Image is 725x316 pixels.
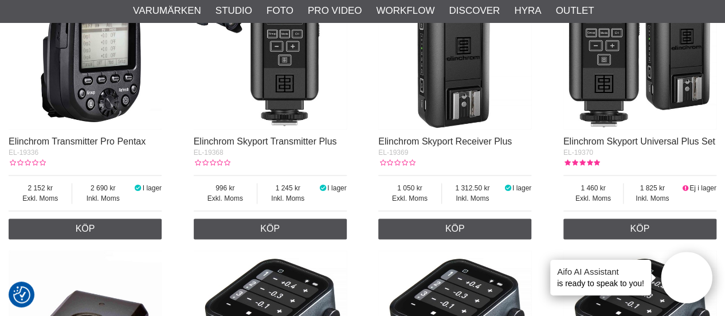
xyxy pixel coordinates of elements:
div: Kundbetyg: 0 [9,158,45,168]
button: Samtyckesinställningar [13,284,30,305]
span: I lager [143,184,162,192]
span: EL-19369 [378,149,408,157]
i: I lager [134,184,143,192]
span: 2 690 [72,183,133,193]
a: Workflow [376,3,434,18]
span: EL-19370 [563,149,593,157]
span: Ej i lager [689,184,716,192]
a: Elinchrom Skyport Universal Plus Set [563,136,715,146]
img: Revisit consent button [13,286,30,303]
span: Inkl. Moms [257,193,318,204]
span: 1 050 [378,183,441,193]
a: Pro Video [308,3,362,18]
span: I lager [327,184,346,192]
a: Varumärken [133,3,201,18]
a: Foto [267,3,293,18]
span: I lager [512,184,531,192]
a: Elinchrom Transmitter Pro Pentax [9,136,146,146]
span: Exkl. Moms [9,193,72,204]
i: I lager [503,184,512,192]
a: Discover [449,3,500,18]
span: EL-19336 [9,149,38,157]
span: 1 825 [624,183,681,193]
span: Inkl. Moms [72,193,133,204]
span: Inkl. Moms [624,193,681,204]
div: Kundbetyg: 0 [378,158,415,168]
h4: Aifo AI Assistant [557,266,644,278]
span: Exkl. Moms [194,193,257,204]
span: Exkl. Moms [378,193,441,204]
a: Köp [194,219,347,239]
a: Hyra [514,3,541,18]
a: Köp [563,219,716,239]
a: Köp [9,219,162,239]
span: 1 312.50 [442,183,503,193]
a: Köp [378,219,531,239]
span: Exkl. Moms [563,193,623,204]
div: Kundbetyg: 0 [194,158,230,168]
i: I lager [318,184,327,192]
span: EL-19368 [194,149,224,157]
div: is ready to speak to you! [550,260,651,295]
a: Elinchrom Skyport Transmitter Plus [194,136,337,146]
span: 2 152 [9,183,72,193]
a: Outlet [555,3,594,18]
span: 1 245 [257,183,318,193]
span: 1 460 [563,183,623,193]
a: Studio [215,3,252,18]
div: Kundbetyg: 5.00 [563,158,600,168]
a: Elinchrom Skyport Receiver Plus [378,136,512,146]
i: Ej i lager [681,184,689,192]
span: Inkl. Moms [442,193,503,204]
span: 996 [194,183,257,193]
